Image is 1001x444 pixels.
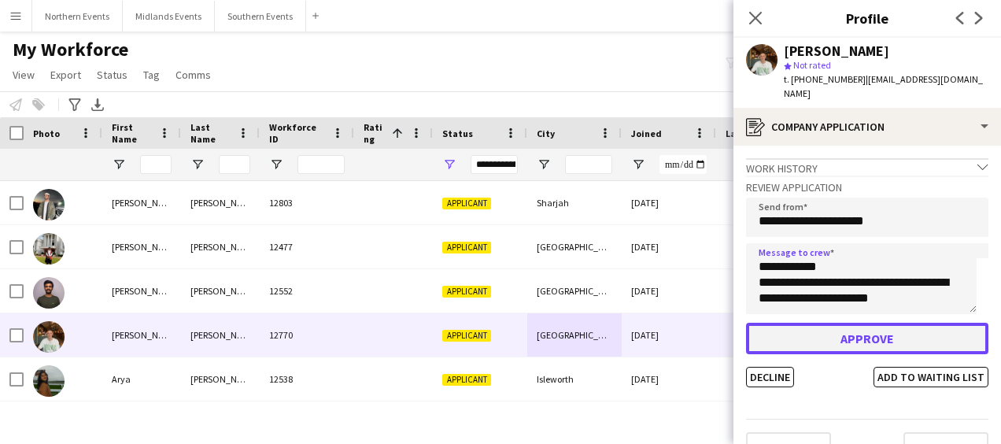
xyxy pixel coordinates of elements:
[364,121,386,145] span: Rating
[260,357,354,401] div: 12538
[733,108,1001,146] div: Company application
[112,121,153,145] span: First Name
[33,189,65,220] img: Abdullah Khalid
[746,367,794,387] button: Decline
[527,225,622,268] div: [GEOGRAPHIC_DATA]
[631,157,645,172] button: Open Filter Menu
[726,128,761,139] span: Last job
[746,180,988,194] h3: Review Application
[631,128,662,139] span: Joined
[442,374,491,386] span: Applicant
[181,357,260,401] div: [PERSON_NAME]
[181,181,260,224] div: [PERSON_NAME]
[622,225,716,268] div: [DATE]
[181,313,260,357] div: [PERSON_NAME]
[140,155,172,174] input: First Name Filter Input
[102,313,181,357] div: [PERSON_NAME]
[175,68,211,82] span: Comms
[190,157,205,172] button: Open Filter Menu
[33,233,65,265] img: Akheel Gogeri
[659,155,707,174] input: Joined Filter Input
[269,121,326,145] span: Workforce ID
[874,367,988,387] button: Add to waiting list
[297,155,345,174] input: Workforce ID Filter Input
[442,242,491,253] span: Applicant
[746,323,988,354] button: Approve
[260,269,354,313] div: 12552
[143,68,160,82] span: Tag
[88,95,107,114] app-action-btn: Export XLSX
[269,157,283,172] button: Open Filter Menu
[33,128,60,139] span: Photo
[13,68,35,82] span: View
[733,8,1001,28] h3: Profile
[44,65,87,85] a: Export
[33,321,65,353] img: Aron Parry
[181,225,260,268] div: [PERSON_NAME]
[527,357,622,401] div: Isleworth
[442,330,491,342] span: Applicant
[527,313,622,357] div: [GEOGRAPHIC_DATA]
[137,65,166,85] a: Tag
[123,1,215,31] button: Midlands Events
[97,68,127,82] span: Status
[793,59,831,71] span: Not rated
[190,121,231,145] span: Last Name
[746,158,988,176] div: Work history
[33,365,65,397] img: Arya Banerjee
[215,1,306,31] button: Southern Events
[65,95,84,114] app-action-btn: Advanced filters
[6,65,41,85] a: View
[442,198,491,209] span: Applicant
[90,65,134,85] a: Status
[527,181,622,224] div: Sharjah
[32,1,123,31] button: Northern Events
[260,181,354,224] div: 12803
[442,286,491,298] span: Applicant
[260,225,354,268] div: 12477
[102,181,181,224] div: [PERSON_NAME]
[102,225,181,268] div: [PERSON_NAME]
[102,357,181,401] div: Arya
[527,269,622,313] div: [GEOGRAPHIC_DATA]
[537,128,555,139] span: City
[622,181,716,224] div: [DATE]
[13,38,128,61] span: My Workforce
[102,269,181,313] div: [PERSON_NAME]
[784,73,866,85] span: t. [PHONE_NUMBER]
[565,155,612,174] input: City Filter Input
[622,357,716,401] div: [DATE]
[50,68,81,82] span: Export
[169,65,217,85] a: Comms
[622,269,716,313] div: [DATE]
[784,73,983,99] span: | [EMAIL_ADDRESS][DOMAIN_NAME]
[622,313,716,357] div: [DATE]
[442,157,456,172] button: Open Filter Menu
[181,269,260,313] div: [PERSON_NAME]
[537,157,551,172] button: Open Filter Menu
[260,313,354,357] div: 12770
[442,128,473,139] span: Status
[112,157,126,172] button: Open Filter Menu
[33,277,65,309] img: Akshat Audichya
[219,155,250,174] input: Last Name Filter Input
[784,44,889,58] div: [PERSON_NAME]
